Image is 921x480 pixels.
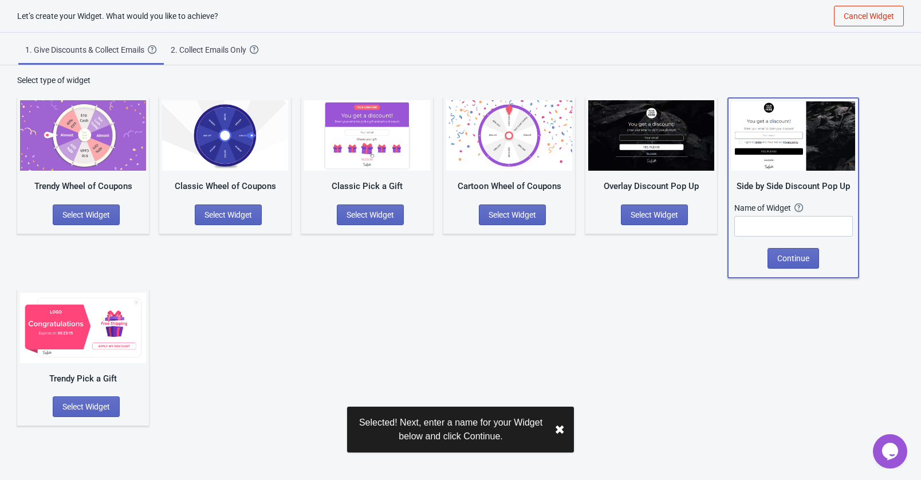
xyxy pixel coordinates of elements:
img: full_screen_popup.jpg [588,100,714,171]
button: Select Widget [53,396,120,417]
div: Select type of widget [17,74,904,86]
div: Classic Pick a Gift [304,180,430,193]
div: Name of Widget [734,202,794,214]
span: Select Widget [631,210,678,219]
button: Continue [767,248,819,269]
button: Cancel Widget [834,6,904,26]
span: Select Widget [62,210,110,219]
div: Side by Side Discount Pop Up [731,180,855,193]
button: Select Widget [337,204,404,225]
div: Classic Wheel of Coupons [162,180,288,193]
button: Select Widget [621,204,688,225]
img: classic_game.jpg [162,100,288,171]
span: Select Widget [347,210,394,219]
img: trendy_game.png [20,100,146,171]
img: regular_popup.jpg [731,101,855,171]
span: Select Widget [204,210,252,219]
span: Continue [777,254,809,263]
span: Select Widget [62,402,110,411]
button: Select Widget [195,204,262,225]
div: 1. Give Discounts & Collect Emails [25,44,148,56]
div: Overlay Discount Pop Up [588,180,714,193]
div: Trendy Wheel of Coupons [20,180,146,193]
img: cartoon_game.jpg [446,100,572,171]
button: Select Widget [479,204,546,225]
span: Select Widget [489,210,536,219]
div: Selected! Next, enter a name for your Widget below and click Continue. [356,416,545,443]
img: gift_game.jpg [304,100,430,171]
span: Cancel Widget [844,11,894,21]
button: close [554,423,565,437]
div: Trendy Pick a Gift [20,372,146,385]
iframe: chat widget [873,434,910,469]
button: Select Widget [53,204,120,225]
img: gift_game_v2.jpg [20,293,146,363]
div: Cartoon Wheel of Coupons [446,180,572,193]
div: 2. Collect Emails Only [171,44,250,56]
